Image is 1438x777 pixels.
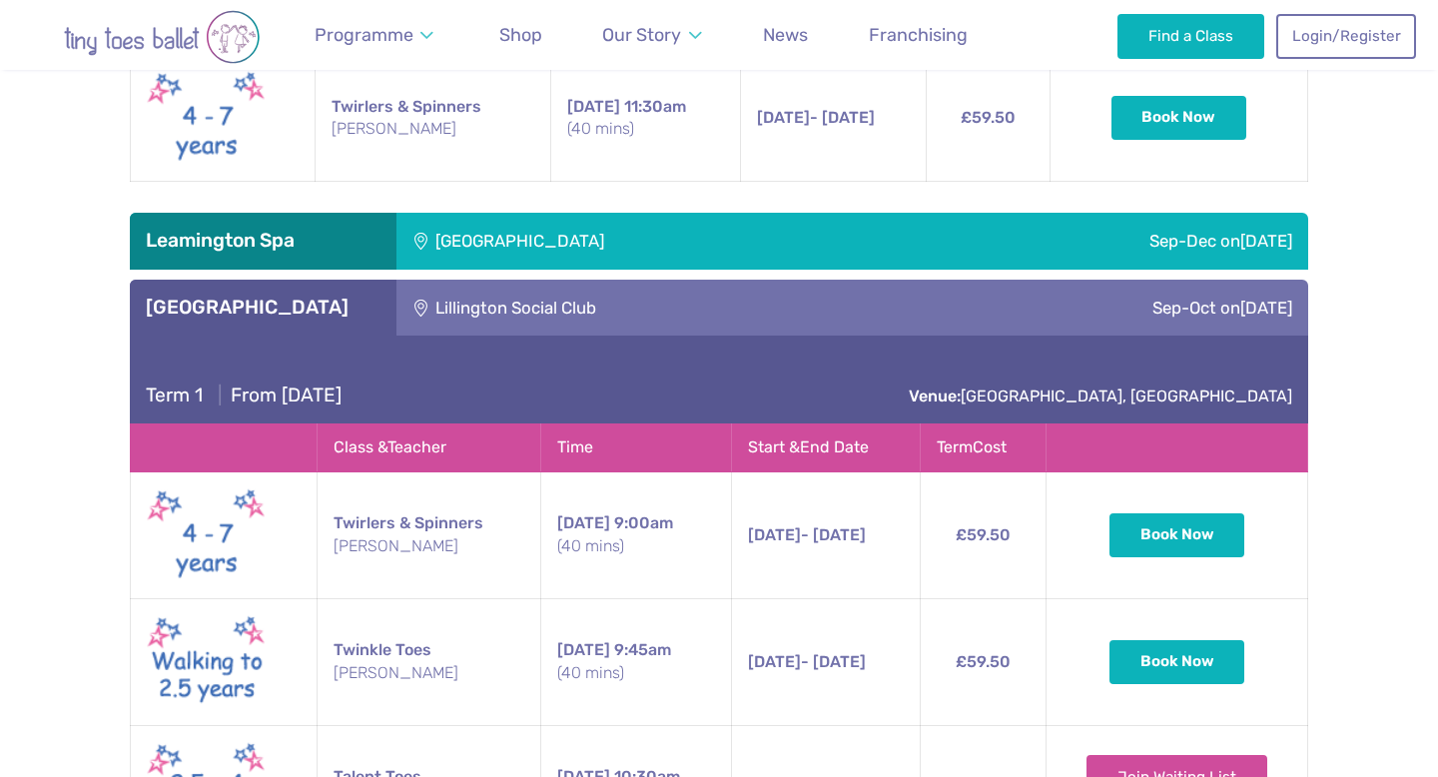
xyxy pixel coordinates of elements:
[908,213,1308,269] div: Sep-Dec on
[146,384,342,407] h4: From [DATE]
[748,525,801,544] span: [DATE]
[146,384,203,406] span: Term 1
[1111,96,1247,140] button: Book Now
[334,662,524,684] small: [PERSON_NAME]
[318,471,541,598] td: Twirlers & Spinners
[754,13,817,58] a: News
[541,424,732,471] th: Time
[757,108,875,127] span: - [DATE]
[869,24,968,45] span: Franchising
[147,611,267,713] img: Walking to Twinkle New (May 2025)
[1109,640,1245,684] button: Book Now
[1276,14,1416,58] a: Login/Register
[146,229,380,253] h3: Leamington Spa
[541,471,732,598] td: 9:00am
[1117,14,1264,58] a: Find a Class
[921,424,1047,471] th: Term Cost
[147,484,267,586] img: Twirlers & Spinners New (May 2025)
[541,598,732,725] td: 9:45am
[593,13,711,58] a: Our Story
[557,640,610,659] span: [DATE]
[909,387,961,405] strong: Venue:
[748,525,866,544] span: - [DATE]
[396,213,908,269] div: [GEOGRAPHIC_DATA]
[551,54,741,181] td: 11:30am
[748,652,801,671] span: [DATE]
[860,13,977,58] a: Franchising
[490,13,551,58] a: Shop
[1109,513,1245,557] button: Book Now
[318,598,541,725] td: Twinkle Toes
[1240,298,1292,318] span: [DATE]
[763,24,808,45] span: News
[602,24,681,45] span: Our Story
[146,296,380,320] h3: [GEOGRAPHIC_DATA]
[748,652,866,671] span: - [DATE]
[315,24,413,45] span: Programme
[557,535,715,557] small: (40 mins)
[334,535,524,557] small: [PERSON_NAME]
[557,662,715,684] small: (40 mins)
[22,10,302,64] img: tiny toes ballet
[147,67,267,169] img: Twirlers & Spinners New (May 2025)
[1240,231,1292,251] span: [DATE]
[921,471,1047,598] td: £59.50
[904,280,1308,336] div: Sep-Oct on
[757,108,810,127] span: [DATE]
[396,280,904,336] div: Lillington Social Club
[732,424,921,471] th: Start & End Date
[332,118,535,140] small: [PERSON_NAME]
[921,598,1047,725] td: £59.50
[567,97,620,116] span: [DATE]
[926,54,1050,181] td: £59.50
[909,387,1292,405] a: Venue:[GEOGRAPHIC_DATA], [GEOGRAPHIC_DATA]
[318,424,541,471] th: Class & Teacher
[306,13,443,58] a: Programme
[557,513,610,532] span: [DATE]
[567,118,724,140] small: (40 mins)
[315,54,551,181] td: Twirlers & Spinners
[499,24,542,45] span: Shop
[208,384,231,406] span: |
